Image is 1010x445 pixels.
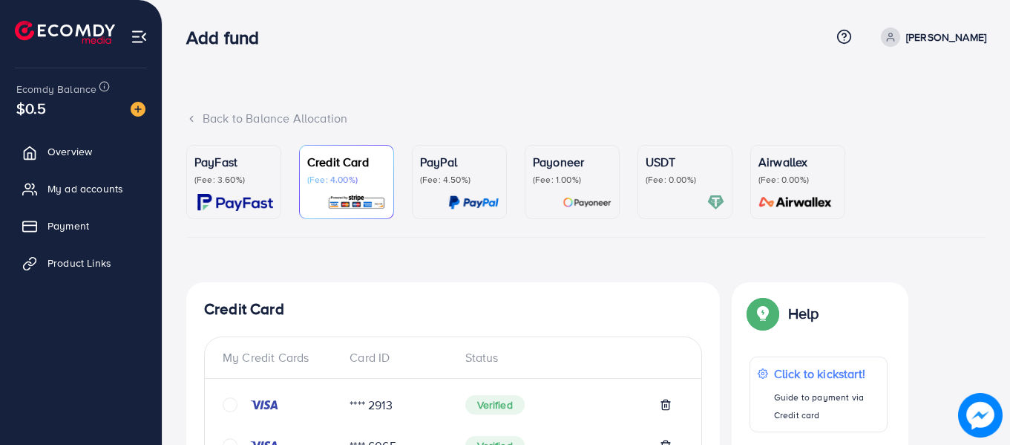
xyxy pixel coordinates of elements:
p: USDT [646,153,724,171]
div: Card ID [338,349,453,366]
p: (Fee: 0.00%) [646,174,724,186]
img: card [448,194,499,211]
img: Popup guide [750,300,776,327]
img: logo [15,21,115,44]
p: PayPal [420,153,499,171]
div: My Credit Cards [223,349,338,366]
p: Guide to payment via Credit card [774,389,879,424]
img: menu [131,28,148,45]
p: Payoneer [533,153,611,171]
p: Credit Card [307,153,386,171]
img: card [327,194,386,211]
h3: Add fund [186,27,271,48]
span: Verified [465,395,525,415]
span: $0.5 [16,97,47,119]
p: Click to kickstart! [774,365,879,383]
p: (Fee: 1.00%) [533,174,611,186]
div: Back to Balance Allocation [186,110,986,127]
img: card [197,194,273,211]
span: Payment [47,218,89,233]
span: My ad accounts [47,181,123,196]
span: Overview [47,144,92,159]
a: Overview [11,137,151,166]
img: credit [249,399,279,411]
p: Airwallex [758,153,837,171]
p: (Fee: 4.00%) [307,174,386,186]
p: Help [788,305,819,322]
p: (Fee: 0.00%) [758,174,837,186]
p: [PERSON_NAME] [906,28,986,46]
img: image [958,393,1003,438]
span: Ecomdy Balance [16,82,96,97]
span: Product Links [47,256,111,270]
div: Status [453,349,684,366]
a: Payment [11,211,151,241]
h4: Credit Card [204,300,702,319]
p: (Fee: 4.50%) [420,174,499,186]
p: (Fee: 3.60%) [194,174,273,186]
img: image [131,102,145,117]
a: [PERSON_NAME] [875,27,986,47]
img: card [707,194,724,211]
img: card [754,194,837,211]
img: card [563,194,611,211]
svg: circle [223,397,237,412]
a: My ad accounts [11,174,151,204]
p: PayFast [194,153,273,171]
a: Product Links [11,248,151,278]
